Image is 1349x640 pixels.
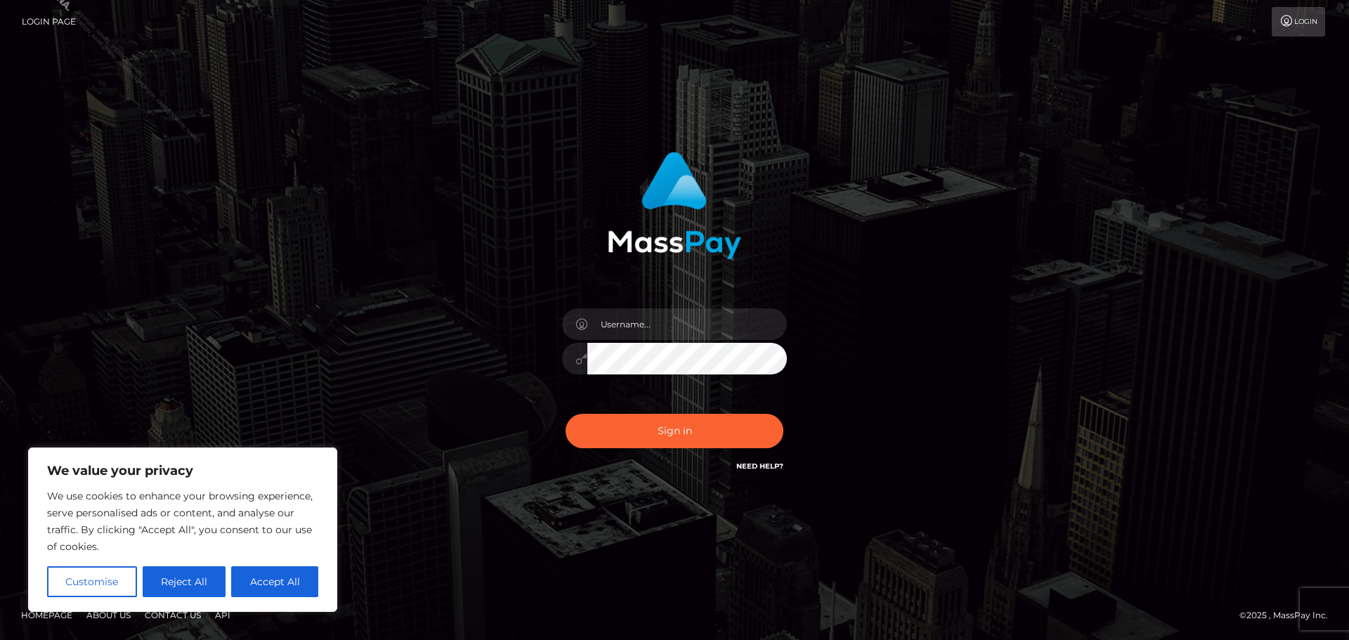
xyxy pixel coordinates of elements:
[736,462,783,471] a: Need Help?
[209,604,236,626] a: API
[22,7,76,37] a: Login Page
[47,566,137,597] button: Customise
[231,566,318,597] button: Accept All
[1239,608,1338,623] div: © 2025 , MassPay Inc.
[608,152,741,259] img: MassPay Login
[566,414,783,448] button: Sign in
[47,462,318,479] p: We value your privacy
[143,566,226,597] button: Reject All
[47,488,318,555] p: We use cookies to enhance your browsing experience, serve personalised ads or content, and analys...
[81,604,136,626] a: About Us
[28,448,337,612] div: We value your privacy
[1272,7,1325,37] a: Login
[587,308,787,340] input: Username...
[15,604,78,626] a: Homepage
[139,604,207,626] a: Contact Us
